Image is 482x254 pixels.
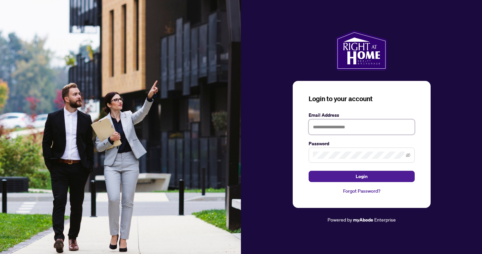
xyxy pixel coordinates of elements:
span: Login [356,171,368,182]
h3: Login to your account [309,94,415,103]
label: Email Address [309,111,415,119]
span: eye-invisible [406,153,410,158]
label: Password [309,140,415,147]
span: Powered by [328,217,352,222]
a: Forgot Password? [309,187,415,195]
button: Login [309,171,415,182]
span: Enterprise [374,217,396,222]
a: myAbode [353,216,373,223]
img: ma-logo [336,31,387,70]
